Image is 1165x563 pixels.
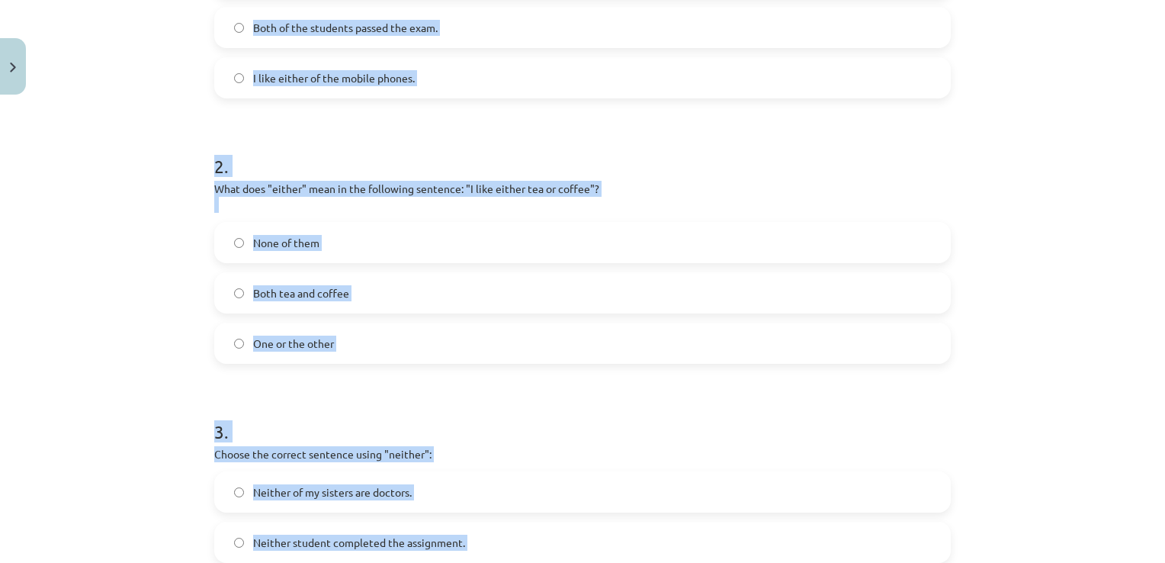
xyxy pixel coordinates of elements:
[234,288,244,298] input: Both tea and coffee
[234,238,244,248] input: None of them
[214,181,951,213] p: What does "either" mean in the following sentence: "I like either tea or coffee"?
[234,73,244,83] input: I like either of the mobile phones.
[234,487,244,497] input: Neither of my sisters are doctors.
[234,23,244,33] input: Both of the students passed the exam.
[253,336,334,352] span: One or the other
[234,538,244,548] input: Neither student completed the assignment.
[253,235,319,251] span: None of them
[253,535,465,551] span: Neither student completed the assignment.
[214,129,951,176] h1: 2 .
[10,63,16,72] img: icon-close-lesson-0947bae3869378f0d4975bcd49f059093ad1ed9edebbc8119c70593378902aed.svg
[214,394,951,442] h1: 3 .
[253,70,415,86] span: I like either of the mobile phones.
[214,446,951,462] p: Choose the correct sentence using "neither":
[253,484,412,500] span: Neither of my sisters are doctors.
[234,339,244,349] input: One or the other
[253,20,438,36] span: Both of the students passed the exam.
[253,285,349,301] span: Both tea and coffee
